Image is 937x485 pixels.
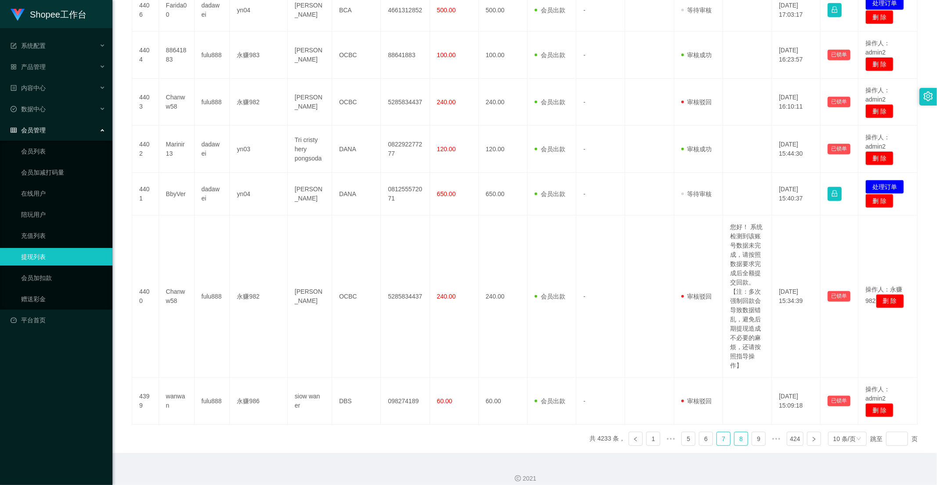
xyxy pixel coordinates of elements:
[865,10,894,24] button: 删 除
[11,9,25,21] img: logo.9652507e.png
[681,397,712,405] span: 审核驳回
[876,294,904,308] button: 删 除
[479,215,528,378] td: 240.00
[479,378,528,425] td: 60.00
[332,126,381,173] td: DANA
[159,173,195,215] td: BbyVer
[11,64,17,70] i: 图标: appstore-o
[646,432,660,446] li: 1
[681,7,712,14] span: 等待审核
[381,79,430,126] td: 5285834437
[681,146,712,153] span: 审核成功
[535,146,565,153] span: 会员出款
[734,432,748,446] li: 8
[195,32,230,79] td: fulu888
[772,126,821,173] td: [DATE] 15:44:30
[11,311,105,329] a: 图标: dashboard平台首页
[647,432,660,445] a: 1
[437,293,456,300] span: 240.00
[437,7,456,14] span: 500.00
[437,51,456,58] span: 100.00
[132,79,159,126] td: 4403
[828,187,842,201] button: 图标: lock
[583,7,586,14] span: -
[230,173,287,215] td: yn04
[332,79,381,126] td: OCBC
[437,397,452,405] span: 60.00
[787,432,803,446] li: 424
[332,173,381,215] td: DANA
[923,91,933,101] i: 图标: setting
[865,286,902,305] span: 操作人：永赚982
[865,87,890,103] span: 操作人：admin2
[633,437,638,442] i: 图标: left
[230,215,287,378] td: 永赚982
[381,126,430,173] td: 082292277277
[681,98,712,106] span: 审核驳回
[752,432,766,446] li: 9
[21,206,105,223] a: 陪玩用户
[230,32,287,79] td: 永赚983
[535,98,565,106] span: 会员出款
[865,386,890,402] span: 操作人：admin2
[583,98,586,106] span: -
[21,290,105,308] a: 赠送彩金
[11,43,17,49] i: 图标: form
[132,215,159,378] td: 4400
[195,173,230,215] td: dadawei
[535,190,565,197] span: 会员出款
[195,215,230,378] td: fulu888
[479,126,528,173] td: 120.00
[21,142,105,160] a: 会员列表
[681,432,695,446] li: 5
[288,173,332,215] td: [PERSON_NAME]
[833,432,856,445] div: 10 条/页
[21,269,105,287] a: 会员加扣款
[381,215,430,378] td: 5285834437
[535,51,565,58] span: 会员出款
[230,79,287,126] td: 永赚982
[288,32,332,79] td: [PERSON_NAME]
[681,190,712,197] span: 等待审核
[865,40,890,56] span: 操作人：admin2
[11,106,46,113] span: 数据中心
[828,3,842,17] button: 图标: lock
[699,432,713,445] a: 6
[811,437,817,442] i: 图标: right
[699,432,713,446] li: 6
[21,164,105,181] a: 会员加减打码量
[769,432,783,446] span: •••
[807,432,821,446] li: 下一页
[332,32,381,79] td: OCBC
[288,378,332,425] td: siow wan er
[21,185,105,202] a: 在线用户
[681,293,712,300] span: 审核驳回
[772,378,821,425] td: [DATE] 15:09:18
[132,126,159,173] td: 4402
[590,432,625,446] li: 共 4233 条，
[332,378,381,425] td: DBS
[870,432,918,446] div: 跳至 页
[381,32,430,79] td: 88641883
[583,146,586,153] span: -
[132,32,159,79] td: 4404
[30,0,87,29] h1: Shopee工作台
[664,432,678,446] li: 向前 5 页
[195,378,230,425] td: fulu888
[772,173,821,215] td: [DATE] 15:40:37
[787,432,803,445] a: 424
[132,173,159,215] td: 4401
[583,190,586,197] span: -
[828,50,850,60] button: 已锁单
[119,474,930,483] div: 2021
[230,378,287,425] td: 永赚986
[515,475,521,481] i: 图标: copyright
[11,42,46,49] span: 系统配置
[288,79,332,126] td: [PERSON_NAME]
[664,432,678,446] span: •••
[865,151,894,165] button: 删 除
[11,84,46,91] span: 内容中心
[21,227,105,244] a: 充值列表
[159,126,195,173] td: Marinir13
[11,63,46,70] span: 产品管理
